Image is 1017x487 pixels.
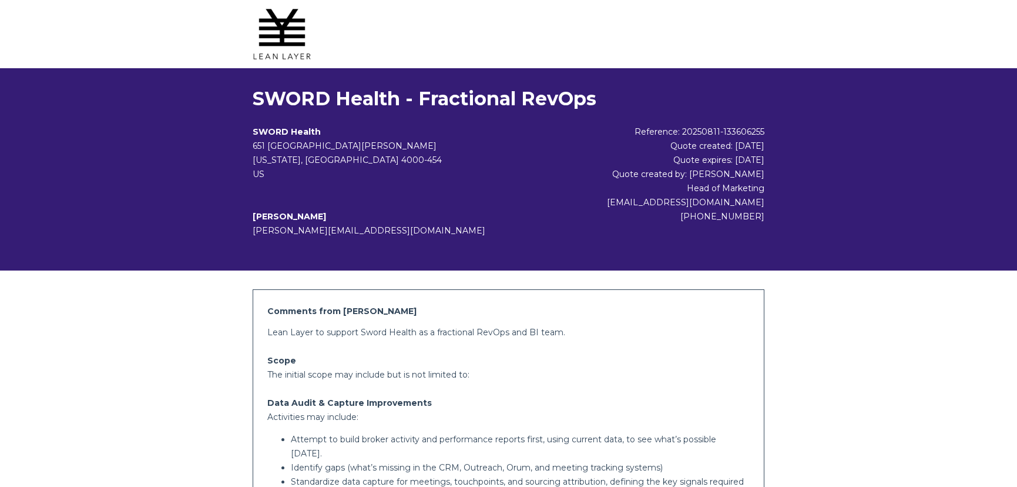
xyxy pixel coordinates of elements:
strong: Scope [267,355,296,366]
p: Lean Layer to support Sword Health as a fractional RevOps and BI team. [267,325,749,339]
address: 651 [GEOGRAPHIC_DATA][PERSON_NAME] [US_STATE], [GEOGRAPHIC_DATA] 4000-454 US [253,139,534,181]
b: SWORD Health [253,126,321,137]
span: [PERSON_NAME][EMAIL_ADDRESS][DOMAIN_NAME] [253,225,485,236]
div: Quote expires: [DATE] [534,153,764,167]
div: Quote created: [DATE] [534,139,764,153]
p: Attempt to build broker activity and performance reports first, using current data, to see what’s... [291,432,749,461]
h1: SWORD Health - Fractional RevOps [253,87,764,111]
img: Lean Layer [253,5,311,64]
strong: Data Audit & Capture Improvements [267,398,432,408]
b: [PERSON_NAME] [253,211,326,222]
h2: Comments from [PERSON_NAME] [267,304,749,318]
p: The initial scope may include but is not limited to: [267,368,749,382]
p: Activities may include: [267,410,749,424]
p: Identify gaps (what’s missing in the CRM, Outreach, Orum, and meeting tracking systems) [291,461,749,475]
span: Quote created by: [PERSON_NAME] Head of Marketing [EMAIL_ADDRESS][DOMAIN_NAME] [PHONE_NUMBER] [607,169,764,222]
div: Reference: 20250811-133606255 [534,125,764,139]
